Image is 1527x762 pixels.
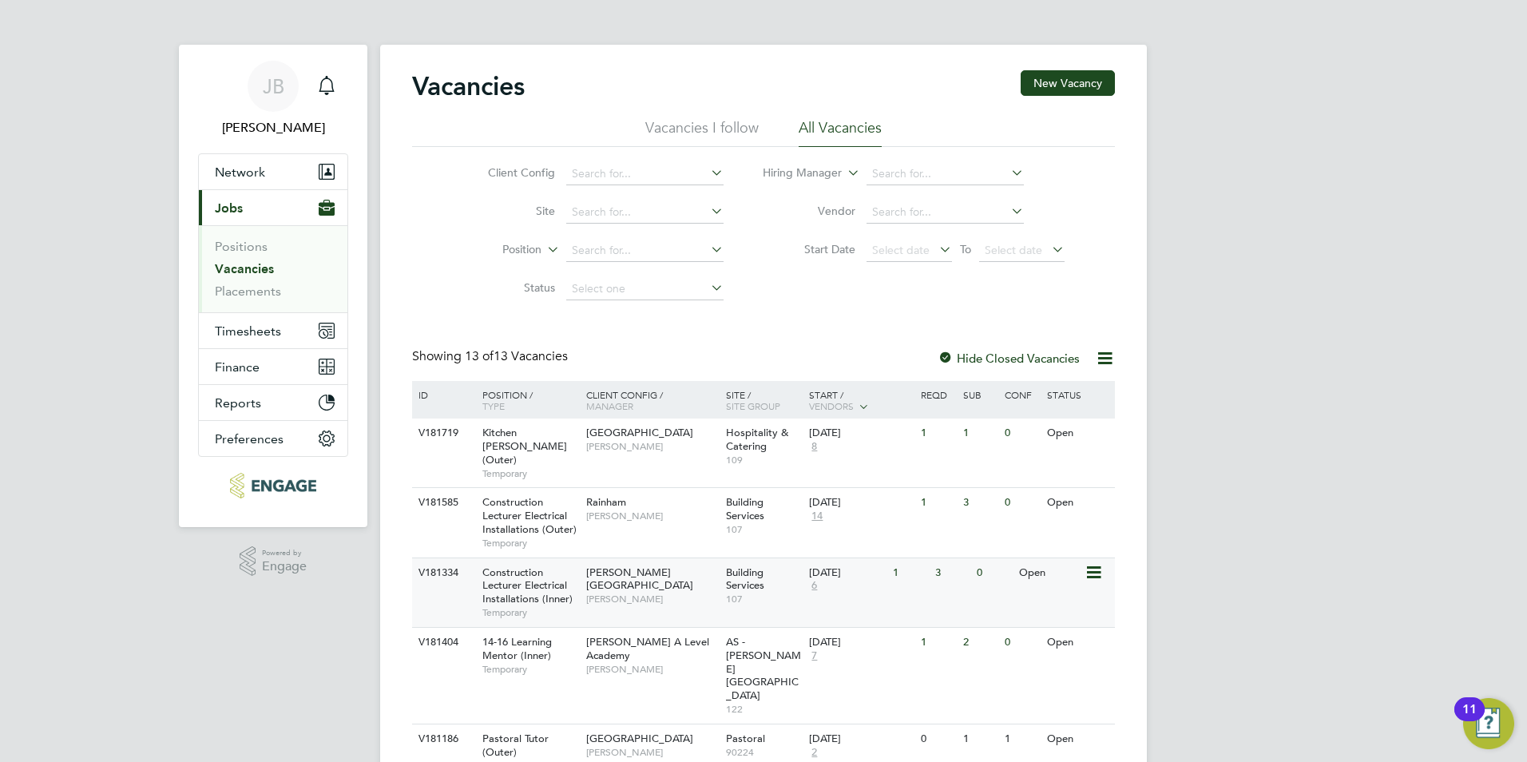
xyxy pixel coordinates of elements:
[179,45,367,527] nav: Main navigation
[482,606,578,619] span: Temporary
[931,558,973,588] div: 3
[566,201,724,224] input: Search for...
[586,635,709,662] span: [PERSON_NAME] A Level Academy
[973,558,1014,588] div: 0
[1462,709,1477,730] div: 11
[215,431,284,446] span: Preferences
[198,61,348,137] a: JB[PERSON_NAME]
[1001,724,1042,754] div: 1
[809,440,819,454] span: 8
[198,118,348,137] span: Jack Baron
[722,381,806,419] div: Site /
[917,381,958,408] div: Reqd
[215,323,281,339] span: Timesheets
[414,488,470,518] div: V181585
[414,419,470,448] div: V181719
[1043,488,1113,518] div: Open
[199,313,347,348] button: Timesheets
[985,243,1042,257] span: Select date
[872,243,930,257] span: Select date
[199,421,347,456] button: Preferences
[750,165,842,181] label: Hiring Manager
[414,381,470,408] div: ID
[645,118,759,147] li: Vacancies I follow
[1043,419,1113,448] div: Open
[809,496,913,510] div: [DATE]
[809,649,819,663] span: 7
[959,488,1001,518] div: 3
[566,240,724,262] input: Search for...
[938,351,1080,366] label: Hide Closed Vacancies
[809,746,819,760] span: 2
[809,579,819,593] span: 6
[726,593,802,605] span: 107
[586,440,718,453] span: [PERSON_NAME]
[809,732,913,746] div: [DATE]
[482,467,578,480] span: Temporary
[463,204,555,218] label: Site
[215,359,260,375] span: Finance
[959,628,1001,657] div: 2
[482,495,577,536] span: Construction Lecturer Electrical Installations (Outer)
[586,426,693,439] span: [GEOGRAPHIC_DATA]
[215,261,274,276] a: Vacancies
[215,239,268,254] a: Positions
[482,426,567,466] span: Kitchen [PERSON_NAME] (Outer)
[586,495,626,509] span: Rainham
[199,385,347,420] button: Reports
[917,488,958,518] div: 1
[867,201,1024,224] input: Search for...
[1021,70,1115,96] button: New Vacancy
[463,165,555,180] label: Client Config
[215,395,261,411] span: Reports
[263,76,284,97] span: JB
[955,239,976,260] span: To
[726,454,802,466] span: 109
[726,635,801,703] span: AS - [PERSON_NAME][GEOGRAPHIC_DATA]
[463,280,555,295] label: Status
[215,284,281,299] a: Placements
[1001,628,1042,657] div: 0
[1001,419,1042,448] div: 0
[917,628,958,657] div: 1
[199,154,347,189] button: Network
[450,242,541,258] label: Position
[726,426,788,453] span: Hospitality & Catering
[1001,488,1042,518] div: 0
[465,348,494,364] span: 13 of
[414,628,470,657] div: V181404
[262,546,307,560] span: Powered by
[582,381,722,419] div: Client Config /
[240,546,307,577] a: Powered byEngage
[959,381,1001,408] div: Sub
[726,566,764,593] span: Building Services
[586,663,718,676] span: [PERSON_NAME]
[199,190,347,225] button: Jobs
[1001,381,1042,408] div: Conf
[889,558,930,588] div: 1
[1015,558,1085,588] div: Open
[215,165,265,180] span: Network
[482,566,573,606] span: Construction Lecturer Electrical Installations (Inner)
[482,635,552,662] span: 14-16 Learning Mentor (Inner)
[1043,724,1113,754] div: Open
[726,399,780,412] span: Site Group
[566,278,724,300] input: Select one
[726,732,765,745] span: Pastoral
[586,399,633,412] span: Manager
[959,724,1001,754] div: 1
[726,523,802,536] span: 107
[805,381,917,421] div: Start /
[763,242,855,256] label: Start Date
[809,566,885,580] div: [DATE]
[1043,628,1113,657] div: Open
[482,399,505,412] span: Type
[586,746,718,759] span: [PERSON_NAME]
[482,537,578,550] span: Temporary
[917,419,958,448] div: 1
[199,225,347,312] div: Jobs
[566,163,724,185] input: Search for...
[763,204,855,218] label: Vendor
[470,381,582,419] div: Position /
[959,419,1001,448] div: 1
